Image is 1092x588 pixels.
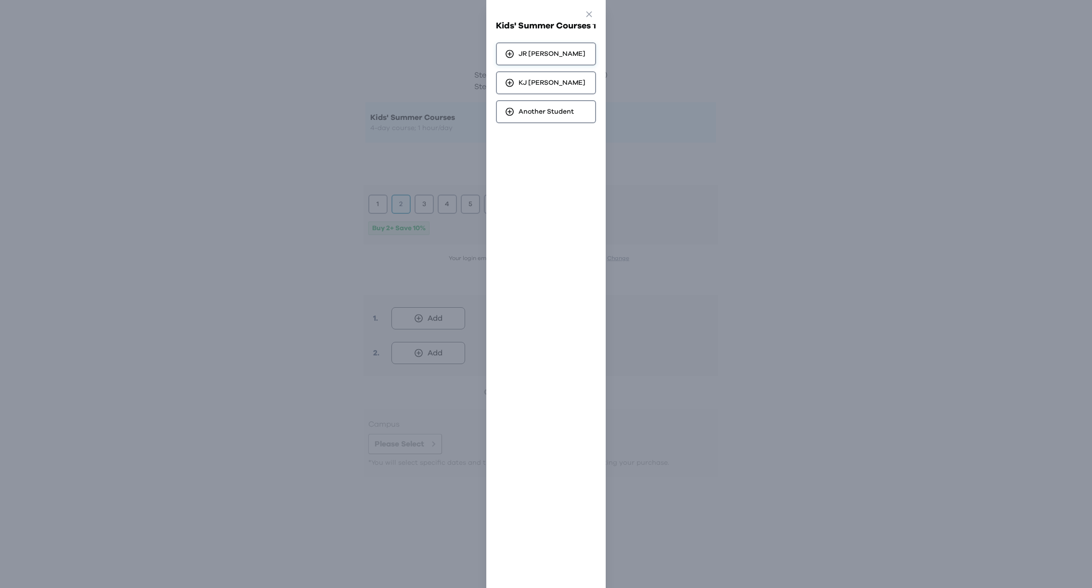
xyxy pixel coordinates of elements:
[496,100,596,123] div: Another Student
[496,71,596,94] div: KJ [PERSON_NAME]
[496,19,596,33] h2: Kids' Summer Courses 1
[496,42,596,65] div: JR [PERSON_NAME]
[519,78,585,88] span: KJ [PERSON_NAME]
[519,107,574,117] span: Another Student
[519,49,585,59] span: JR [PERSON_NAME]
